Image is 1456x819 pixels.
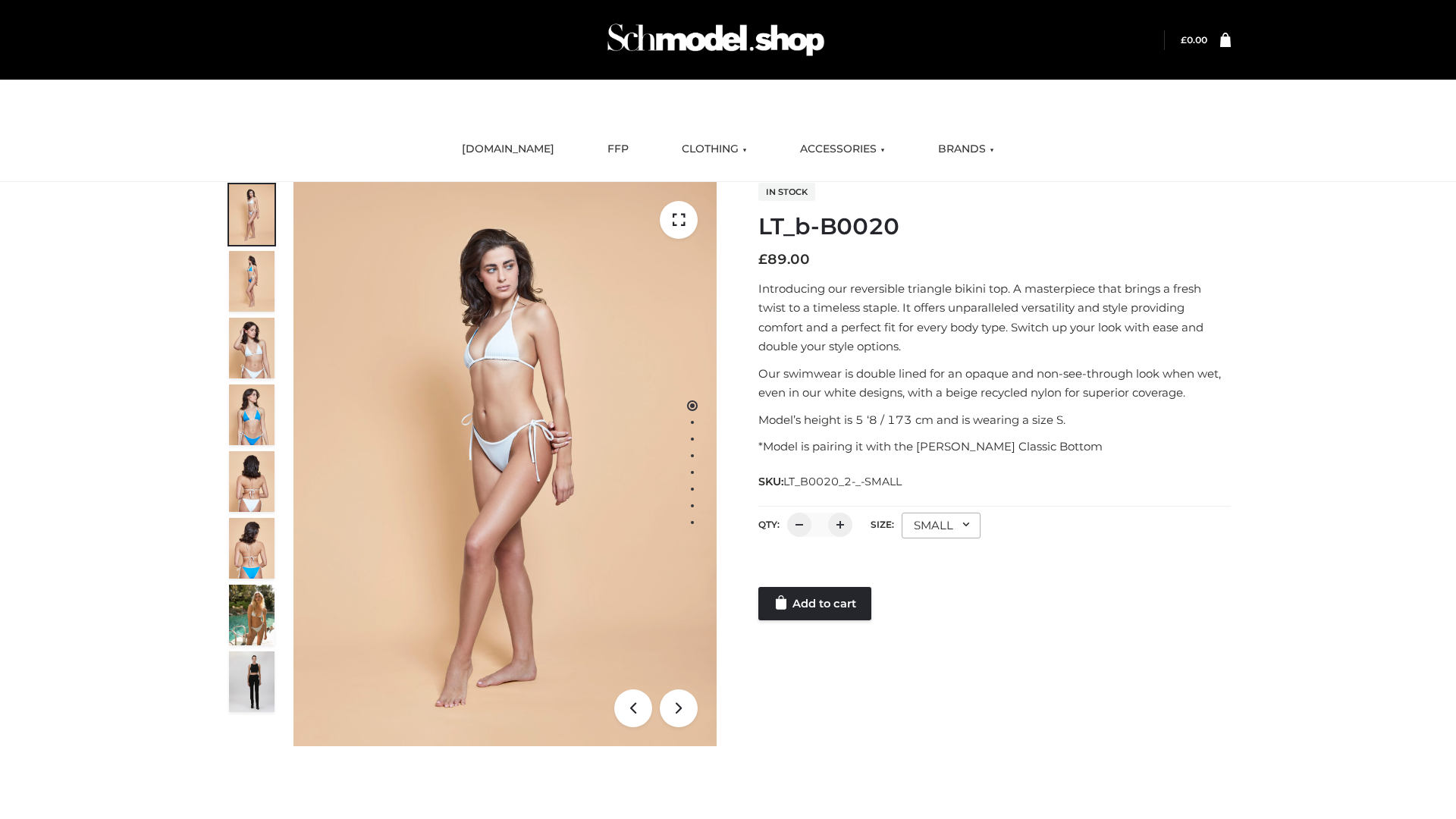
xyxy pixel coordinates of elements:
p: Our swimwear is double lined for an opaque and non-see-through look when wet, even in our white d... [758,364,1231,403]
p: Introducing our reversible triangle bikini top. A masterpiece that brings a fresh twist to a time... [758,279,1231,356]
img: Schmodel Admin 964 [602,10,830,70]
bdi: 89.00 [758,251,810,268]
span: £ [1181,34,1187,45]
a: BRANDS [927,133,1006,166]
div: SMALL [902,513,981,538]
label: QTY: [758,519,780,530]
img: ArielClassicBikiniTop_CloudNine_AzureSky_OW114ECO_2-scaled.jpg [229,251,275,312]
bdi: 0.00 [1181,34,1207,45]
a: ACCESSORIES [789,133,896,166]
img: ArielClassicBikiniTop_CloudNine_AzureSky_OW114ECO_1-scaled.jpg [229,184,275,245]
img: ArielClassicBikiniTop_CloudNine_AzureSky_OW114ECO_7-scaled.jpg [229,451,275,512]
img: ArielClassicBikiniTop_CloudNine_AzureSky_OW114ECO_1 [293,182,717,746]
p: *Model is pairing it with the [PERSON_NAME] Classic Bottom [758,437,1231,457]
span: SKU: [758,472,903,491]
a: £0.00 [1181,34,1207,45]
img: Arieltop_CloudNine_AzureSky2.jpg [229,585,275,645]
a: Add to cart [758,587,871,620]
img: ArielClassicBikiniTop_CloudNine_AzureSky_OW114ECO_3-scaled.jpg [229,318,275,378]
a: FFP [596,133,640,166]
span: In stock [758,183,815,201]
img: ArielClassicBikiniTop_CloudNine_AzureSky_OW114ECO_4-scaled.jpg [229,384,275,445]
img: ArielClassicBikiniTop_CloudNine_AzureSky_OW114ECO_8-scaled.jpg [229,518,275,579]
a: CLOTHING [670,133,758,166]
h1: LT_b-B0020 [758,213,1231,240]
img: 49df5f96394c49d8b5cbdcda3511328a.HD-1080p-2.5Mbps-49301101_thumbnail.jpg [229,651,275,712]
span: £ [758,251,767,268]
label: Size: [871,519,894,530]
p: Model’s height is 5 ‘8 / 173 cm and is wearing a size S. [758,410,1231,430]
span: LT_B0020_2-_-SMALL [783,475,902,488]
a: [DOMAIN_NAME] [450,133,566,166]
